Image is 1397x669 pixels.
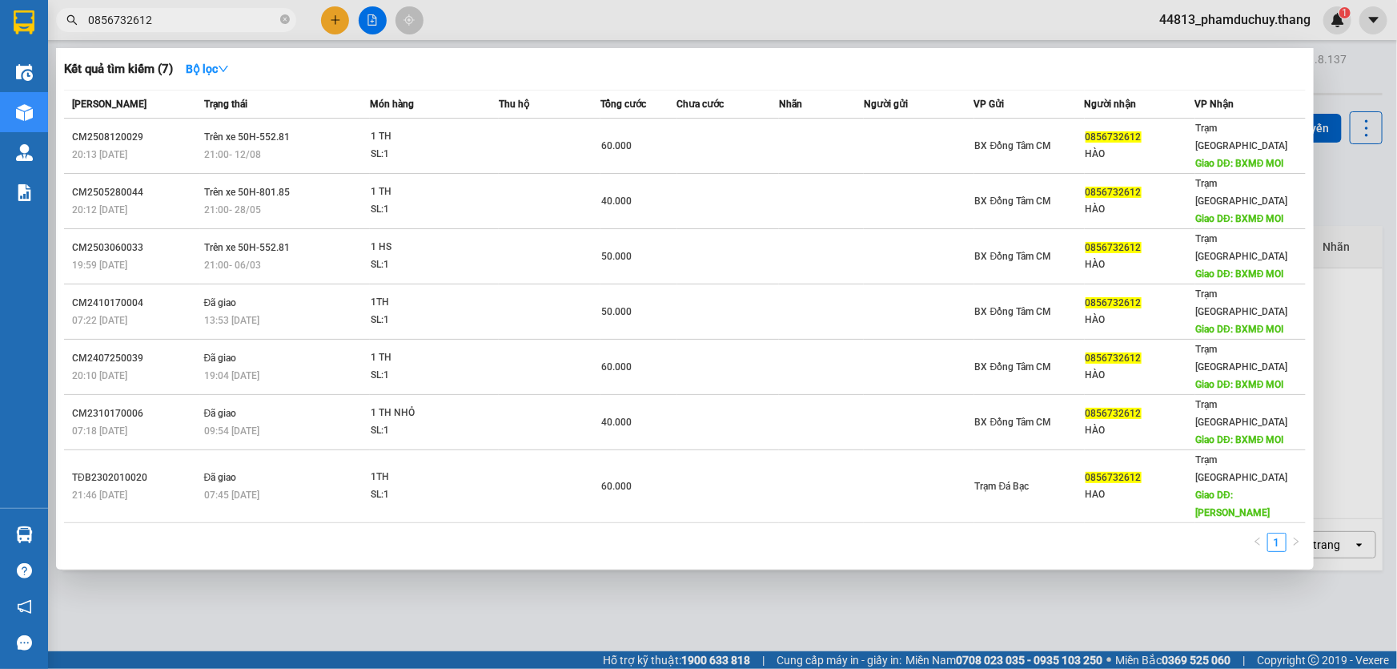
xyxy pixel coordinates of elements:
[16,144,33,161] img: warehouse-icon
[1196,324,1284,335] span: Giao DĐ: BXMĐ MOI
[974,99,1005,110] span: VP Gửi
[1086,312,1194,328] div: HÀO
[1086,353,1142,364] span: 0856732612
[975,417,1052,428] span: BX Đồng Tâm CM
[371,405,491,422] div: 1 TH NHỎ
[280,13,290,28] span: close-circle
[600,99,646,110] span: Tổng cước
[975,140,1052,151] span: BX Đồng Tâm CM
[601,140,632,151] span: 60.000
[371,422,491,440] div: SL: 1
[371,146,491,163] div: SL: 1
[1086,297,1142,308] span: 0856732612
[1196,288,1288,317] span: Trạm [GEOGRAPHIC_DATA]
[1086,131,1142,143] span: 0856732612
[204,425,259,437] span: 09:54 [DATE]
[72,240,199,256] div: CM2503060033
[72,350,199,367] div: CM2407250039
[72,315,127,326] span: 07:22 [DATE]
[72,405,199,422] div: CM2310170006
[975,306,1052,317] span: BX Đồng Tâm CM
[204,472,237,483] span: Đã giao
[1253,537,1263,546] span: left
[173,56,242,82] button: Bộ lọcdown
[371,469,491,486] div: 1TH
[66,14,78,26] span: search
[1196,213,1284,224] span: Giao DĐ: BXMĐ MOI
[1196,158,1284,169] span: Giao DĐ: BXMĐ MOI
[1248,533,1267,552] li: Previous Page
[16,104,33,121] img: warehouse-icon
[72,204,127,216] span: 20:12 [DATE]
[72,470,199,486] div: TĐB2302010020
[72,295,199,312] div: CM2410170004
[371,128,491,146] div: 1 TH
[1196,123,1288,151] span: Trạm [GEOGRAPHIC_DATA]
[1196,379,1284,390] span: Giao DĐ: BXMĐ MOI
[204,149,261,160] span: 21:00 - 12/08
[1195,99,1234,110] span: VP Nhận
[601,195,632,207] span: 40.000
[204,315,259,326] span: 13:53 [DATE]
[677,99,725,110] span: Chưa cước
[72,99,147,110] span: [PERSON_NAME]
[601,361,632,373] span: 60.000
[72,129,199,146] div: CM2508120029
[371,183,491,201] div: 1 TH
[64,61,173,78] h3: Kết quả tìm kiếm ( 7 )
[975,361,1052,373] span: BX Đồng Tâm CM
[371,312,491,329] div: SL: 1
[1196,454,1288,483] span: Trạm [GEOGRAPHIC_DATA]
[370,99,414,110] span: Món hàng
[1086,187,1142,198] span: 0856732612
[1086,408,1142,419] span: 0856732612
[975,195,1052,207] span: BX Đồng Tâm CM
[204,353,237,364] span: Đã giao
[1196,434,1284,445] span: Giao DĐ: BXMĐ MOI
[1248,533,1267,552] button: left
[204,260,261,271] span: 21:00 - 06/03
[1086,256,1194,273] div: HÀO
[16,64,33,81] img: warehouse-icon
[17,599,32,615] span: notification
[186,62,229,75] strong: Bộ lọc
[371,367,491,385] div: SL: 1
[204,408,237,419] span: Đã giao
[371,239,491,256] div: 1 HS
[204,187,290,198] span: Trên xe 50H-801.85
[204,204,261,216] span: 21:00 - 28/05
[1196,233,1288,262] span: Trạm [GEOGRAPHIC_DATA]
[16,526,33,543] img: warehouse-icon
[864,99,908,110] span: Người gửi
[1196,344,1288,373] span: Trạm [GEOGRAPHIC_DATA]
[1086,201,1194,218] div: HÀO
[1196,399,1288,428] span: Trạm [GEOGRAPHIC_DATA]
[204,131,290,143] span: Trên xe 50H-552.81
[1196,268,1284,280] span: Giao DĐ: BXMĐ MOI
[72,184,199,201] div: CM2505280044
[779,99,802,110] span: Nhãn
[204,370,259,381] span: 19:04 [DATE]
[601,251,632,262] span: 50.000
[17,563,32,578] span: question-circle
[16,184,33,201] img: solution-icon
[1086,242,1142,253] span: 0856732612
[371,201,491,219] div: SL: 1
[204,297,237,308] span: Đã giao
[499,99,529,110] span: Thu hộ
[1086,472,1142,483] span: 0856732612
[280,14,290,24] span: close-circle
[1086,422,1194,439] div: HÀO
[1196,490,1271,518] span: Giao DĐ: [PERSON_NAME]
[1085,99,1137,110] span: Người nhận
[371,349,491,367] div: 1 TH
[601,306,632,317] span: 50.000
[72,425,127,437] span: 07:18 [DATE]
[1267,533,1287,552] li: 1
[371,294,491,312] div: 1TH
[975,481,1030,492] span: Trạm Đá Bạc
[72,149,127,160] span: 20:13 [DATE]
[371,486,491,504] div: SL: 1
[1287,533,1306,552] li: Next Page
[17,635,32,651] span: message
